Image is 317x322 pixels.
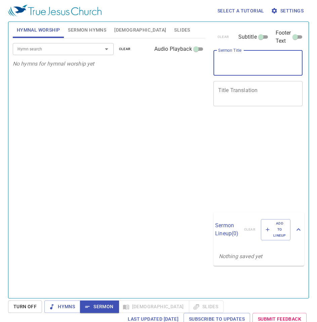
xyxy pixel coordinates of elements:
[219,253,263,259] i: Nothing saved yet
[213,212,304,247] div: Sermon Lineup(0)clearAdd to Lineup
[174,26,190,34] span: Slides
[265,220,286,239] span: Add to Lineup
[215,222,238,238] p: Sermon Lineup ( 0 )
[119,46,131,52] span: clear
[114,26,166,34] span: [DEMOGRAPHIC_DATA]
[8,5,102,17] img: True Jesus Church
[50,303,75,311] span: Hymns
[85,303,113,311] span: Sermon
[276,29,291,45] span: Footer Text
[270,5,306,17] button: Settings
[217,7,264,15] span: Select a tutorial
[238,33,257,41] span: Subtitle
[215,5,267,17] button: Select a tutorial
[44,300,80,313] button: Hymns
[68,26,106,34] span: Sermon Hymns
[13,61,94,67] i: No hymns for hymnal worship yet
[154,45,192,53] span: Audio Playback
[17,26,60,34] span: Hymnal Worship
[80,300,119,313] button: Sermon
[211,113,286,210] iframe: from-child
[272,7,304,15] span: Settings
[13,303,37,311] span: Turn Off
[8,300,42,313] button: Turn Off
[102,44,111,54] button: Open
[261,219,290,240] button: Add to Lineup
[115,45,135,53] button: clear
